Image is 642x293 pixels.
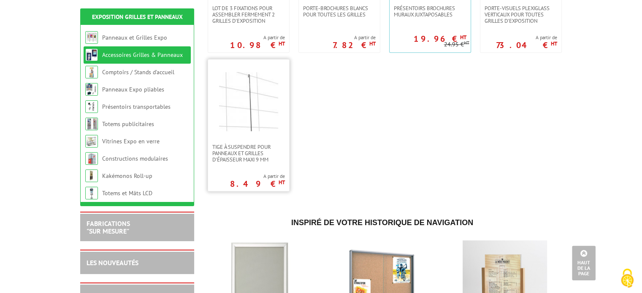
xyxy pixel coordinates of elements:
[85,100,98,113] img: Présentoirs transportables
[230,34,285,41] span: A partir de
[551,40,557,47] sup: HT
[102,34,167,41] a: Panneaux et Grilles Expo
[299,5,380,18] a: Porte-brochures blancs pour toutes les grilles
[485,5,557,24] span: Porte-visuels plexiglass verticaux pour toutes grilles d'exposition
[333,34,376,41] span: A partir de
[102,155,168,162] a: Constructions modulaires
[617,268,638,289] img: Cookies (fenêtre modale)
[85,31,98,44] img: Panneaux et Grilles Expo
[102,137,160,145] a: Vitrines Expo en verre
[333,43,376,48] p: 7.82 €
[480,5,561,24] a: Porte-visuels plexiglass verticaux pour toutes grilles d'exposition
[85,66,98,78] img: Comptoirs / Stands d'accueil
[85,169,98,182] img: Kakémonos Roll-up
[496,34,557,41] span: A partir de
[85,135,98,148] img: Vitrines Expo en verre
[85,187,98,199] img: Totems et Mâts LCD
[460,34,466,41] sup: HT
[92,13,183,21] a: Exposition Grilles et Panneaux
[85,152,98,165] img: Constructions modulaires
[414,36,466,41] p: 19.96 €
[208,5,289,24] a: Lot de 3 fixations pour assembler fermement 2 grilles d'exposition
[212,144,285,163] span: Tige à suspendre pour panneaux et grilles d'épaisseur maxi 9 mm
[390,5,471,18] a: Présentoirs brochures muraux juxtaposables
[279,40,285,47] sup: HT
[612,264,642,293] button: Cookies (fenêtre modale)
[102,120,154,128] a: Totems publicitaires
[102,86,164,93] a: Panneaux Expo pliables
[291,218,473,227] span: Inspiré de votre historique de navigation
[279,179,285,186] sup: HT
[102,51,183,59] a: Accessoires Grilles & Panneaux
[85,83,98,96] img: Panneaux Expo pliables
[212,5,285,24] span: Lot de 3 fixations pour assembler fermement 2 grilles d'exposition
[102,189,152,197] a: Totems et Mâts LCD
[369,40,376,47] sup: HT
[87,219,130,235] a: FABRICATIONS"Sur Mesure"
[230,173,285,180] span: A partir de
[219,72,278,131] img: Tige à suspendre pour panneaux et grilles d'épaisseur maxi 9 mm
[230,181,285,186] p: 8.49 €
[85,48,98,61] img: Accessoires Grilles & Panneaux
[464,40,469,46] sup: HT
[208,144,289,163] a: Tige à suspendre pour panneaux et grilles d'épaisseur maxi 9 mm
[303,5,376,18] span: Porte-brochures blancs pour toutes les grilles
[102,68,174,76] a: Comptoirs / Stands d'accueil
[394,5,466,18] span: Présentoirs brochures muraux juxtaposables
[102,103,171,110] a: Présentoirs transportables
[87,258,138,267] a: LES NOUVEAUTÉS
[496,43,557,48] p: 73.04 €
[85,118,98,130] img: Totems publicitaires
[230,43,285,48] p: 10.98 €
[572,246,596,280] a: Haut de la page
[102,172,152,180] a: Kakémonos Roll-up
[444,41,469,48] p: 24.95 €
